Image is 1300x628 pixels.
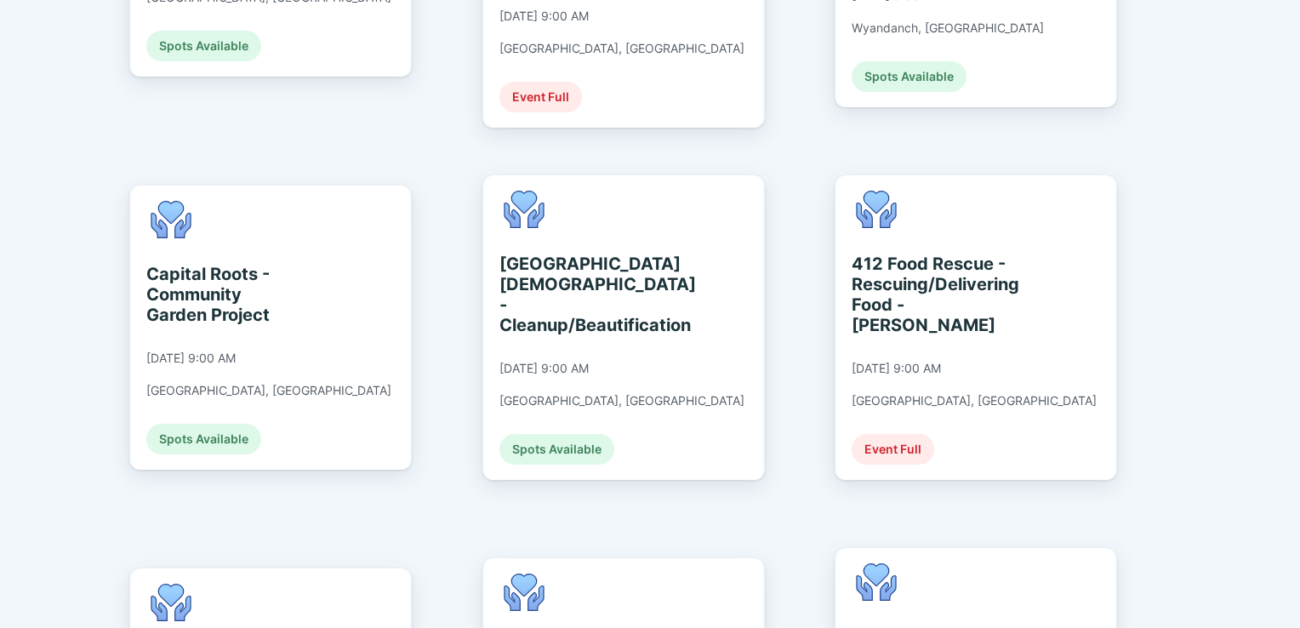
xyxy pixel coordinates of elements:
[852,20,1044,36] div: Wyandanch, [GEOGRAPHIC_DATA]
[852,434,934,465] div: Event Full
[852,61,966,92] div: Spots Available
[146,31,261,61] div: Spots Available
[499,254,655,335] div: [GEOGRAPHIC_DATA][DEMOGRAPHIC_DATA] - Cleanup/Beautification
[499,434,614,465] div: Spots Available
[852,393,1097,408] div: [GEOGRAPHIC_DATA], [GEOGRAPHIC_DATA]
[499,361,589,376] div: [DATE] 9:00 AM
[146,424,261,454] div: Spots Available
[852,254,1007,335] div: 412 Food Rescue - Rescuing/Delivering Food - [PERSON_NAME]
[499,393,744,408] div: [GEOGRAPHIC_DATA], [GEOGRAPHIC_DATA]
[499,82,582,112] div: Event Full
[146,383,391,398] div: [GEOGRAPHIC_DATA], [GEOGRAPHIC_DATA]
[499,41,744,56] div: [GEOGRAPHIC_DATA], [GEOGRAPHIC_DATA]
[499,9,589,24] div: [DATE] 9:00 AM
[146,351,236,366] div: [DATE] 9:00 AM
[852,361,941,376] div: [DATE] 9:00 AM
[146,264,302,325] div: Capital Roots - Community Garden Project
